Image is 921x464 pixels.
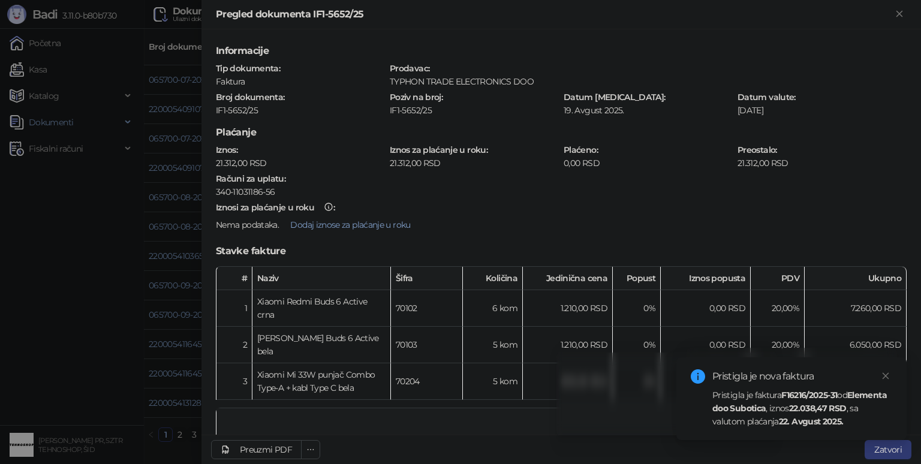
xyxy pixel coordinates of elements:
td: 3 [216,363,252,400]
div: Xiaomi Mi 33W punjač Combo Type-A + kabl Type C bela [257,368,386,394]
div: 21.312,00 RSD [389,158,560,168]
h5: Informacije [216,44,907,58]
td: [PERSON_NAME] - Stopa 20% [216,408,805,438]
div: Iznosi za plaćanje u roku [216,203,314,212]
strong: Prodavac : [390,63,429,74]
a: Close [879,369,892,382]
td: 5 kom [463,363,523,400]
th: Naziv [252,267,391,290]
td: 6 kom [463,290,523,327]
div: 340-11031186-56 [216,186,907,197]
strong: 22. Avgust 2025. [779,416,844,427]
strong: Datum [MEDICAL_DATA] : [564,92,666,103]
td: 0,00 RSD [661,327,751,363]
strong: 22.038,47 RSD [789,403,847,414]
td: 5 kom [463,327,523,363]
div: TYPHON TRADE ELECTRONICS DOO [389,76,906,87]
div: . [215,215,908,234]
div: [DATE] [736,105,908,116]
strong: Iznos za plaćanje u roku : [390,144,487,155]
h5: Stavke fakture [216,244,907,258]
strong: Tip dokumenta : [216,63,280,74]
div: Pristigla je faktura od , iznos , sa valutom plaćanja [712,388,892,428]
th: Šifra [391,267,463,290]
td: 890,00 RSD [523,363,613,400]
th: Ukupno [805,267,907,290]
th: # [216,267,252,290]
div: Preuzmi PDF [240,444,292,455]
strong: F16216/2025-31 [781,390,837,400]
div: Pregled dokumenta IF1-5652/25 [216,7,892,22]
strong: Računi za uplatu : [216,173,285,184]
strong: Poziv na broj : [390,92,443,103]
th: PDV [751,267,805,290]
button: Zatvori [892,7,907,22]
td: 0,00 RSD [661,290,751,327]
div: IF1-5652/25 [215,105,386,116]
td: 1.210,00 RSD [523,327,613,363]
h5: Plaćanje [216,125,907,140]
td: 2 [216,327,252,363]
div: 21.312,00 RSD [215,158,386,168]
td: 7.260,00 RSD [805,290,907,327]
strong: Iznos : [216,144,237,155]
td: 1 [216,290,252,327]
td: 1.210,00 RSD [523,290,613,327]
td: 6.050,00 RSD [805,327,907,363]
div: 19. Avgust 2025. [562,105,734,116]
button: Zatvori [865,440,911,459]
div: 0,00 RSD [562,158,734,168]
button: Dodaj iznose za plaćanje u roku [281,215,420,234]
div: [PERSON_NAME] Buds 6 Active bela [257,332,386,358]
strong: Broj dokumenta : [216,92,284,103]
td: 70103 [391,327,463,363]
span: Nema podataka [216,219,278,230]
th: Količina [463,267,523,290]
span: ellipsis [306,445,315,454]
strong: Preostalo : [738,144,777,155]
th: Iznos popusta [661,267,751,290]
span: 20,00 % [772,303,799,314]
div: Xiaomi Redmi Buds 6 Active crna [257,295,386,321]
div: 21.312,00 RSD [736,158,908,168]
span: close [881,372,890,380]
th: Popust [613,267,661,290]
div: Pristigla je nova faktura [712,369,892,384]
td: 0% [613,290,661,327]
div: Faktura [215,76,386,87]
div: IF1-5652/25 [389,105,558,116]
strong: Datum valute : [738,92,796,103]
td: 0% [613,327,661,363]
td: 70102 [391,290,463,327]
a: Preuzmi PDF [211,440,302,459]
span: info-circle [691,369,705,384]
span: 20,00 % [772,339,799,350]
td: 70204 [391,363,463,400]
strong: Plaćeno : [564,144,598,155]
strong: : [216,202,335,213]
th: Jedinična cena [523,267,613,290]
